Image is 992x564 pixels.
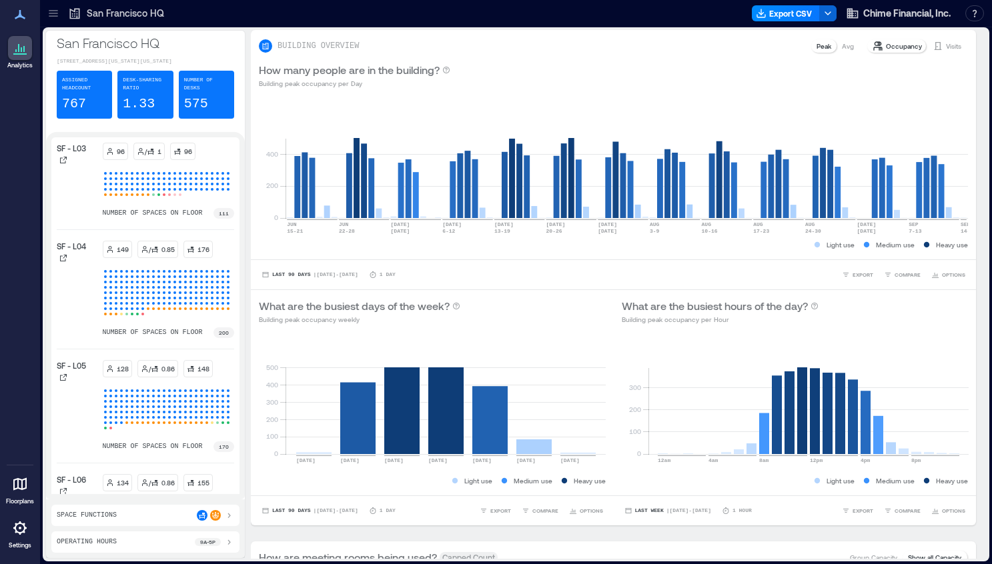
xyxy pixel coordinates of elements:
p: number of spaces on floor [103,441,203,452]
text: [DATE] [428,457,448,463]
tspan: 300 [628,383,640,391]
p: 0.86 [161,363,175,374]
p: San Francisco HQ [87,7,164,20]
text: AUG [753,221,763,227]
p: Show all Capacity [908,552,961,563]
text: 4pm [861,457,871,463]
text: [DATE] [516,457,536,463]
button: COMPARE [881,268,923,281]
text: AUG [702,221,712,227]
p: Occupancy [886,41,922,51]
text: [DATE] [340,457,360,463]
text: [DATE] [384,457,404,463]
p: 575 [184,95,208,113]
text: 15-21 [287,228,303,234]
p: How many people are in the building? [259,62,440,78]
text: [DATE] [598,221,617,227]
tspan: 500 [266,363,278,371]
tspan: 200 [628,405,640,413]
p: What are the busiest days of the week? [259,298,450,314]
text: [DATE] [296,457,316,463]
p: 149 [117,244,129,255]
p: 1 Hour [732,507,752,515]
p: 1 Day [380,507,396,515]
text: [DATE] [546,221,566,227]
p: 176 [197,244,209,255]
p: Medium use [876,239,915,250]
p: / [149,477,151,488]
span: Capped Count [440,552,498,563]
text: [DATE] [857,228,877,234]
p: SF - L06 [57,474,86,485]
text: JUN [339,221,349,227]
p: Light use [827,475,855,486]
p: 134 [117,477,129,488]
text: [DATE] [560,457,580,463]
p: / [145,146,147,157]
button: EXPORT [477,504,514,517]
a: Floorplans [2,468,38,509]
p: Visits [946,41,961,51]
button: EXPORT [839,268,876,281]
tspan: 0 [636,449,640,457]
button: Last 90 Days |[DATE]-[DATE] [259,268,361,281]
text: 4am [708,457,718,463]
text: 6-12 [442,228,455,234]
p: Peak [817,41,831,51]
button: COMPARE [881,504,923,517]
button: COMPARE [519,504,561,517]
button: Chime Financial, Inc. [842,3,955,24]
text: 22-28 [339,228,355,234]
text: 17-23 [753,228,769,234]
p: Assigned Headcount [62,76,107,92]
p: Building peak occupancy per Day [259,78,450,89]
text: 12pm [810,457,823,463]
p: 170 [219,443,229,451]
span: OPTIONS [942,507,965,515]
button: Last 90 Days |[DATE]-[DATE] [259,504,361,517]
button: OPTIONS [929,504,968,517]
p: Analytics [7,61,33,69]
p: San Francisco HQ [57,33,234,52]
button: OPTIONS [929,268,968,281]
p: / [149,244,151,255]
p: 200 [219,329,229,337]
p: 9a - 5p [200,538,215,546]
text: 8am [759,457,769,463]
span: Chime Financial, Inc. [863,7,951,20]
p: Heavy use [936,239,968,250]
text: 7-13 [909,228,921,234]
p: 96 [184,146,192,157]
button: Last Week |[DATE]-[DATE] [622,504,714,517]
p: 0.86 [161,477,175,488]
text: 8pm [911,457,921,463]
text: AUG [805,221,815,227]
p: Medium use [514,475,552,486]
tspan: 0 [274,213,278,221]
p: BUILDING OVERVIEW [278,41,359,51]
span: OPTIONS [942,271,965,279]
p: Medium use [876,475,915,486]
p: Space Functions [57,510,117,521]
p: Heavy use [574,475,606,486]
tspan: 400 [266,150,278,158]
text: [DATE] [857,221,877,227]
p: Building peak occupancy weekly [259,314,460,325]
p: 148 [197,363,209,374]
tspan: 400 [266,381,278,389]
span: COMPARE [895,271,921,279]
p: Number of Desks [184,76,229,92]
p: SF - L03 [57,143,86,153]
p: 767 [62,95,86,113]
button: Export CSV [752,5,820,21]
button: OPTIONS [566,504,606,517]
p: SF - L04 [57,241,86,251]
tspan: 200 [266,415,278,423]
text: JUN [287,221,297,227]
p: Floorplans [6,497,34,505]
span: EXPORT [853,507,873,515]
p: What are the busiest hours of the day? [622,298,808,314]
text: AUG [650,221,660,227]
tspan: 100 [266,432,278,440]
span: OPTIONS [580,507,603,515]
